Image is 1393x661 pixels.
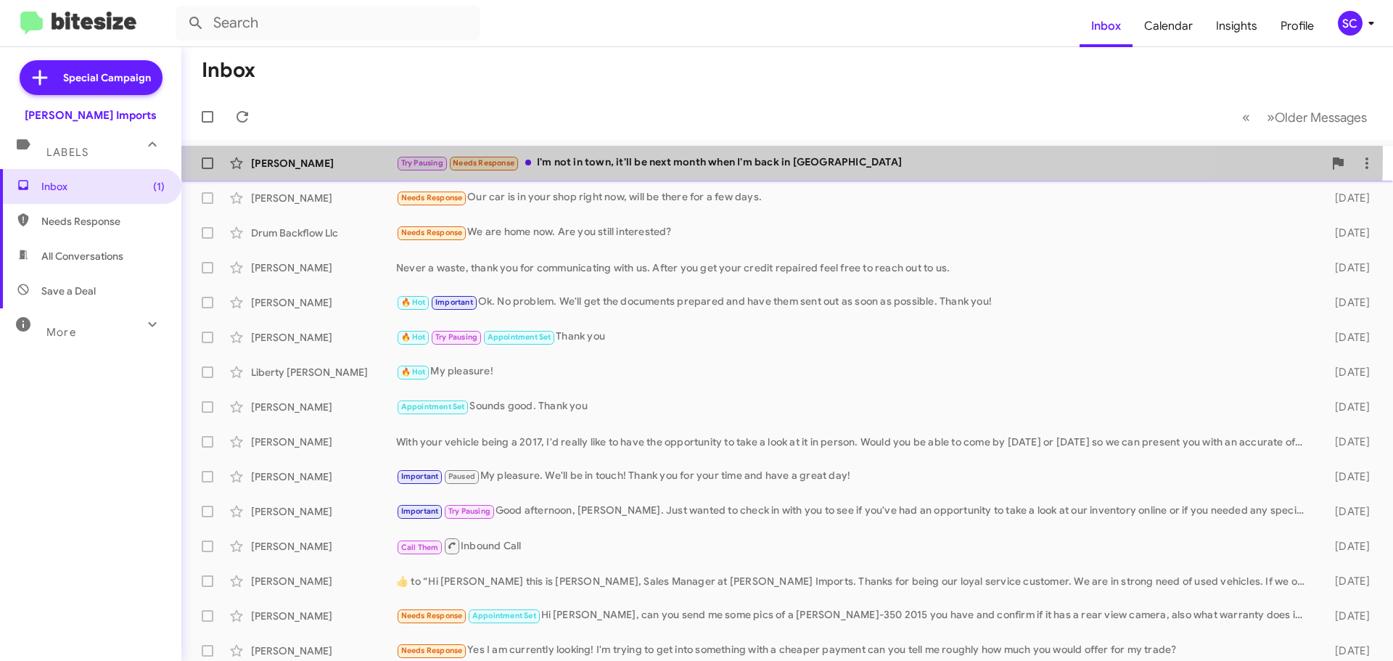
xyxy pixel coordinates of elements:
[1242,108,1250,126] span: «
[396,398,1312,415] div: Sounds good. Thank you
[1267,108,1275,126] span: »
[401,228,463,237] span: Needs Response
[251,644,396,658] div: [PERSON_NAME]
[251,469,396,484] div: [PERSON_NAME]
[251,574,396,588] div: [PERSON_NAME]
[1234,102,1376,132] nav: Page navigation example
[448,472,475,481] span: Paused
[401,193,463,202] span: Needs Response
[41,249,123,263] span: All Conversations
[401,402,465,411] span: Appointment Set
[396,537,1312,555] div: Inbound Call
[251,226,396,240] div: Drum Backflow Llc
[1312,191,1381,205] div: [DATE]
[401,367,426,377] span: 🔥 Hot
[396,260,1312,275] div: Never a waste, thank you for communicating with us. After you get your credit repaired feel free ...
[401,506,439,516] span: Important
[1275,110,1367,126] span: Older Messages
[1133,5,1204,47] a: Calendar
[1312,609,1381,623] div: [DATE]
[176,6,480,41] input: Search
[1312,295,1381,310] div: [DATE]
[435,332,477,342] span: Try Pausing
[1204,5,1269,47] a: Insights
[251,539,396,554] div: [PERSON_NAME]
[1269,5,1326,47] a: Profile
[251,365,396,379] div: Liberty [PERSON_NAME]
[251,400,396,414] div: [PERSON_NAME]
[153,179,165,194] span: (1)
[1312,400,1381,414] div: [DATE]
[251,260,396,275] div: [PERSON_NAME]
[251,609,396,623] div: [PERSON_NAME]
[1312,469,1381,484] div: [DATE]
[46,146,89,159] span: Labels
[396,607,1312,624] div: Hi [PERSON_NAME], can you send me some pics of a [PERSON_NAME]-350 2015 you have and confirm if i...
[251,330,396,345] div: [PERSON_NAME]
[396,155,1323,171] div: I'm not in town, it'll be next month when I'm back in [GEOGRAPHIC_DATA]
[63,70,151,85] span: Special Campaign
[1312,539,1381,554] div: [DATE]
[448,506,490,516] span: Try Pausing
[1326,11,1377,36] button: SC
[1080,5,1133,47] a: Inbox
[1312,435,1381,449] div: [DATE]
[453,158,514,168] span: Needs Response
[401,472,439,481] span: Important
[396,294,1312,311] div: Ok. No problem. We'll get the documents prepared and have them sent out as soon as possible. Than...
[1312,226,1381,240] div: [DATE]
[401,543,439,552] span: Call Them
[488,332,551,342] span: Appointment Set
[396,364,1312,380] div: My pleasure!
[401,297,426,307] span: 🔥 Hot
[401,646,463,655] span: Needs Response
[401,611,463,620] span: Needs Response
[41,179,165,194] span: Inbox
[1258,102,1376,132] button: Next
[472,611,536,620] span: Appointment Set
[435,297,473,307] span: Important
[41,214,165,229] span: Needs Response
[46,326,76,339] span: More
[396,329,1312,345] div: Thank you
[396,224,1312,241] div: We are home now. Are you still interested?
[396,503,1312,520] div: Good afternoon, [PERSON_NAME]. Just wanted to check in with you to see if you've had an opportuni...
[1312,504,1381,519] div: [DATE]
[396,468,1312,485] div: My pleasure. We'll be in touch! Thank you for your time and have a great day!
[401,332,426,342] span: 🔥 Hot
[401,158,443,168] span: Try Pausing
[20,60,163,95] a: Special Campaign
[251,295,396,310] div: [PERSON_NAME]
[251,156,396,171] div: [PERSON_NAME]
[251,435,396,449] div: [PERSON_NAME]
[396,435,1312,449] div: With your vehicle being a 2017, I'd really like to have the opportunity to take a look at it in p...
[1312,260,1381,275] div: [DATE]
[41,284,96,298] span: Save a Deal
[25,108,157,123] div: [PERSON_NAME] Imports
[1338,11,1363,36] div: SC
[396,642,1312,659] div: Yes I am currently looking! I'm trying to get into something with a cheaper payment can you tell ...
[202,59,255,82] h1: Inbox
[1233,102,1259,132] button: Previous
[251,191,396,205] div: [PERSON_NAME]
[396,189,1312,206] div: Our car is in your shop right now, will be there for a few days.
[396,574,1312,588] div: ​👍​ to “ Hi [PERSON_NAME] this is [PERSON_NAME], Sales Manager at [PERSON_NAME] Imports. Thanks f...
[1312,574,1381,588] div: [DATE]
[1312,330,1381,345] div: [DATE]
[1312,365,1381,379] div: [DATE]
[1312,644,1381,658] div: [DATE]
[251,504,396,519] div: [PERSON_NAME]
